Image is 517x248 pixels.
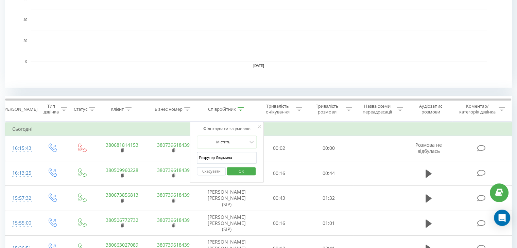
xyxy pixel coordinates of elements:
[304,136,353,161] td: 00:00
[43,103,59,115] div: Тип дзвінка
[155,106,183,112] div: Бізнес номер
[457,103,497,115] div: Коментар/категорія дзвінка
[23,18,28,22] text: 40
[157,192,190,198] a: 380739618439
[199,211,255,236] td: [PERSON_NAME] [PERSON_NAME] (SIP)
[304,161,353,186] td: 00:44
[106,242,138,248] a: 380663027089
[255,211,304,236] td: 00:16
[197,167,226,176] button: Скасувати
[310,103,344,115] div: Тривалість розмови
[261,103,295,115] div: Тривалість очікування
[106,142,138,148] a: 380681814153
[25,60,27,64] text: 0
[106,167,138,173] a: 380509960228
[111,106,124,112] div: Клієнт
[255,161,304,186] td: 00:16
[253,64,264,68] text: [DATE]
[12,142,30,155] div: 16:15:43
[157,217,190,223] a: 380739618439
[12,192,30,205] div: 15:57:32
[232,166,251,176] span: OK
[74,106,87,112] div: Статус
[411,103,451,115] div: Аудіозапис розмови
[197,125,257,132] div: Фільтрувати за умовою
[12,166,30,180] div: 16:13:25
[360,103,395,115] div: Назва схеми переадресації
[106,192,138,198] a: 380673856813
[157,142,190,148] a: 380739618439
[494,210,510,226] div: Open Intercom Messenger
[23,39,28,43] text: 20
[3,106,37,112] div: [PERSON_NAME]
[304,186,353,211] td: 01:32
[255,186,304,211] td: 00:43
[199,186,255,211] td: [PERSON_NAME] [PERSON_NAME] (SIP)
[208,106,236,112] div: Співробітник
[5,122,512,136] td: Сьогодні
[415,142,442,154] span: Розмова не відбулась
[157,167,190,173] a: 380739618439
[227,167,256,176] button: OK
[197,152,257,164] input: Введіть значення
[255,136,304,161] td: 00:02
[157,242,190,248] a: 380739618439
[12,216,30,230] div: 15:55:00
[106,217,138,223] a: 380506772732
[304,211,353,236] td: 01:01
